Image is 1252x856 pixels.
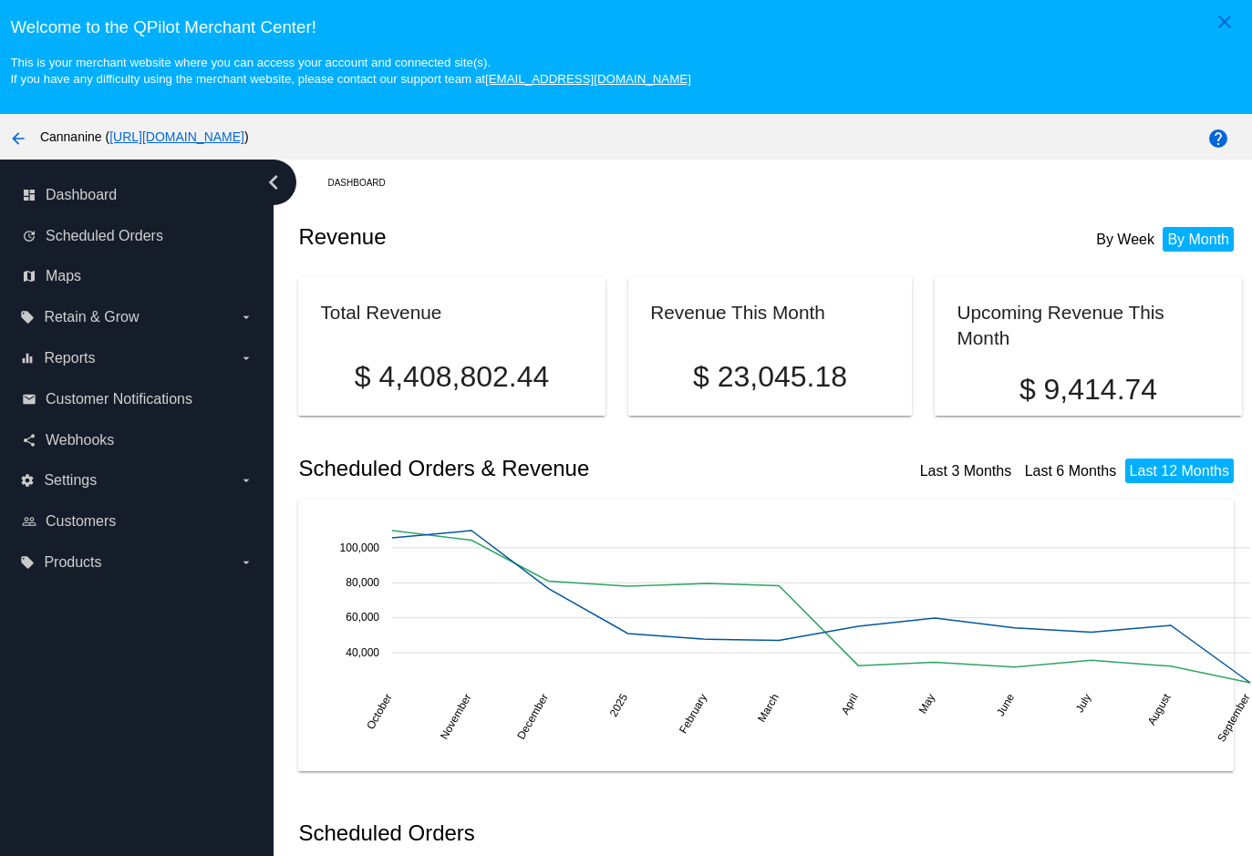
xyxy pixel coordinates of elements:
i: settings [20,473,35,488]
span: Customers [46,513,116,530]
text: 60,000 [347,612,380,624]
h2: Upcoming Revenue This Month [957,302,1164,348]
i: local_offer [20,555,35,570]
text: March [755,692,781,725]
i: update [22,229,36,243]
a: Dashboard [327,169,401,197]
small: This is your merchant website where you can access your account and connected site(s). If you hav... [10,56,690,86]
i: dashboard [22,188,36,202]
span: Retain & Grow [44,309,139,325]
p: $ 4,408,802.44 [320,360,583,394]
a: email Customer Notifications [22,385,254,414]
a: [EMAIL_ADDRESS][DOMAIN_NAME] [485,72,691,86]
h2: Total Revenue [320,302,441,323]
a: share Webhooks [22,426,254,455]
a: dashboard Dashboard [22,180,254,210]
i: arrow_drop_down [239,555,254,570]
i: arrow_drop_down [239,351,254,366]
a: people_outline Customers [22,507,254,536]
i: arrow_drop_down [239,473,254,488]
h2: Scheduled Orders & Revenue [298,456,770,481]
i: people_outline [22,514,36,529]
text: November [438,692,474,742]
p: $ 9,414.74 [957,373,1219,407]
h3: Welcome to the QPilot Merchant Center! [10,17,1241,37]
a: Last 3 Months [920,463,1012,479]
text: February [677,692,709,737]
text: 100,000 [340,541,380,554]
span: Products [44,554,101,571]
span: Maps [46,268,81,284]
i: arrow_drop_down [239,310,254,325]
mat-icon: help [1207,128,1229,150]
text: December [515,692,552,742]
text: August [1145,691,1174,727]
li: By Week [1092,227,1159,252]
text: May [916,692,937,717]
span: Reports [44,350,95,366]
text: April [839,692,861,717]
i: chevron_left [259,168,288,197]
a: Last 6 Months [1025,463,1117,479]
i: share [22,433,36,448]
span: Cannanine ( ) [40,129,249,144]
h2: Revenue This Month [650,302,825,323]
span: Webhooks [46,432,114,449]
h2: Revenue [298,224,770,250]
span: Customer Notifications [46,391,192,407]
a: Last 12 Months [1130,463,1229,479]
mat-icon: arrow_back [7,128,29,150]
text: 40,000 [347,646,380,659]
i: equalizer [20,351,35,366]
text: 80,000 [347,576,380,589]
text: 2025 [607,691,631,718]
text: June [994,691,1017,718]
i: email [22,392,36,407]
text: October [365,692,395,732]
i: local_offer [20,310,35,325]
text: July [1073,692,1094,715]
i: map [22,269,36,284]
mat-icon: close [1214,11,1236,33]
p: $ 23,045.18 [650,360,889,394]
span: Scheduled Orders [46,228,163,244]
a: update Scheduled Orders [22,222,254,251]
h2: Scheduled Orders [298,820,770,846]
span: Dashboard [46,187,117,203]
li: By Month [1163,227,1234,252]
span: Settings [44,472,97,489]
a: [URL][DOMAIN_NAME] [109,129,244,144]
a: map Maps [22,262,254,291]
